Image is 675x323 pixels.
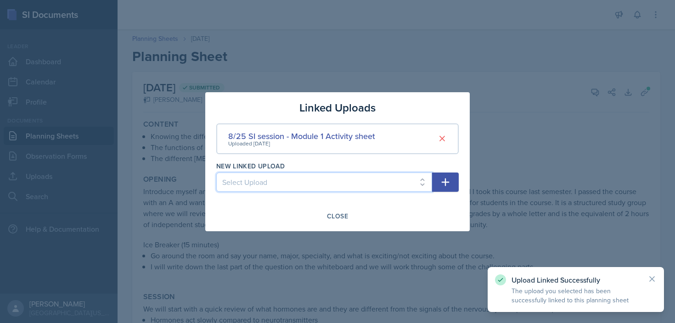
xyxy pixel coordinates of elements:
button: Close [321,208,354,224]
label: New Linked Upload [216,161,285,171]
p: The upload you selected has been successfully linked to this planning sheet [512,286,640,305]
div: 8/25 SI session - Module 1 Activity sheet [228,130,375,142]
p: Upload Linked Successfully [512,275,640,284]
h3: Linked Uploads [299,100,376,116]
div: Close [327,212,348,220]
div: Uploaded [DATE] [228,139,375,148]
